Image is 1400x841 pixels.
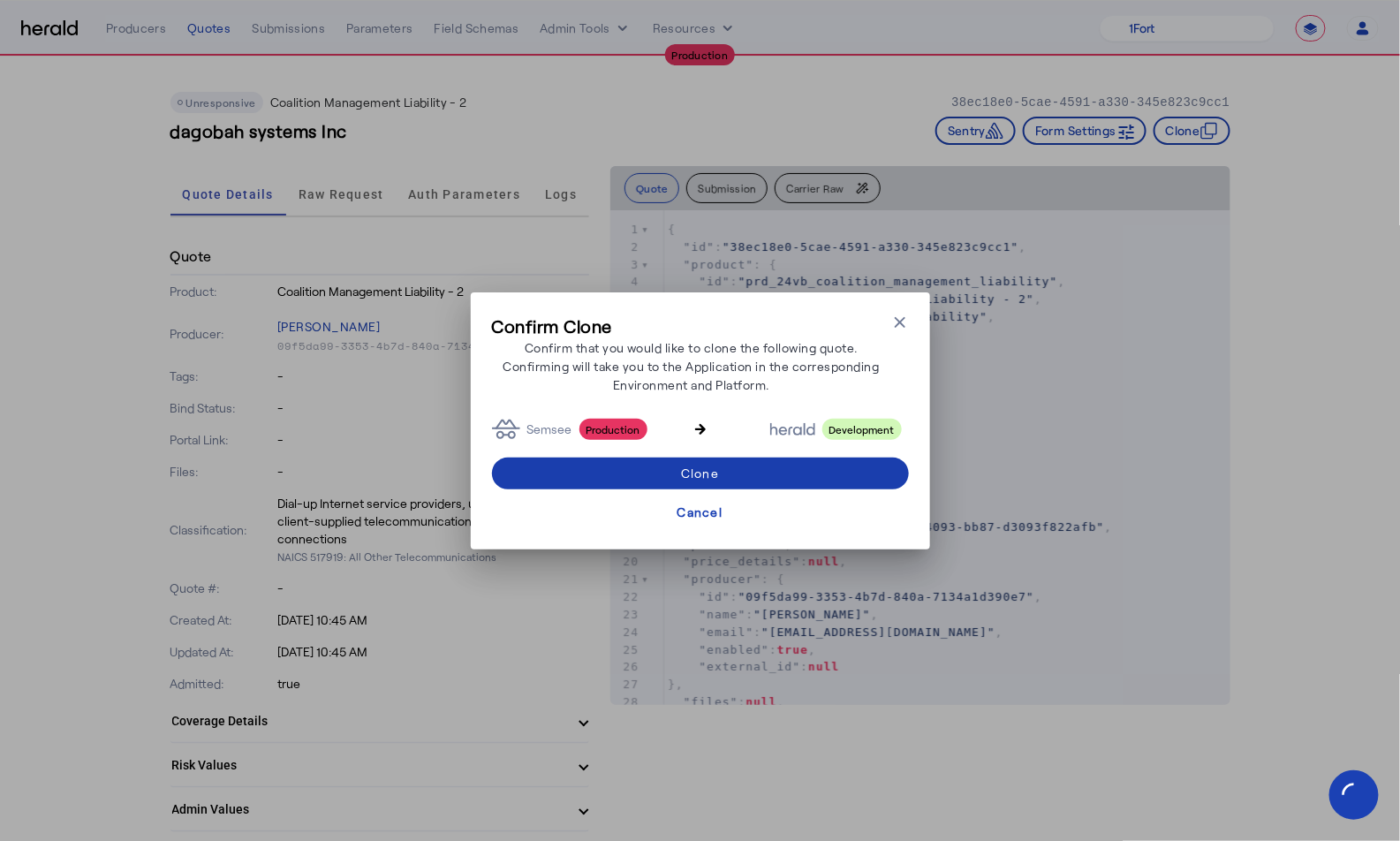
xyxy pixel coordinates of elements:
[492,314,891,338] h3: Confirm Clone
[492,496,909,528] button: Cancel
[822,419,902,440] span: Development
[492,458,909,489] button: Clone
[677,503,723,521] div: Cancel
[492,338,891,394] p: Confirm that you would like to clone the following quote. Confirming will take you to the Applica...
[681,464,719,482] div: Clone
[579,419,647,440] span: Production
[527,420,572,438] span: Semsee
